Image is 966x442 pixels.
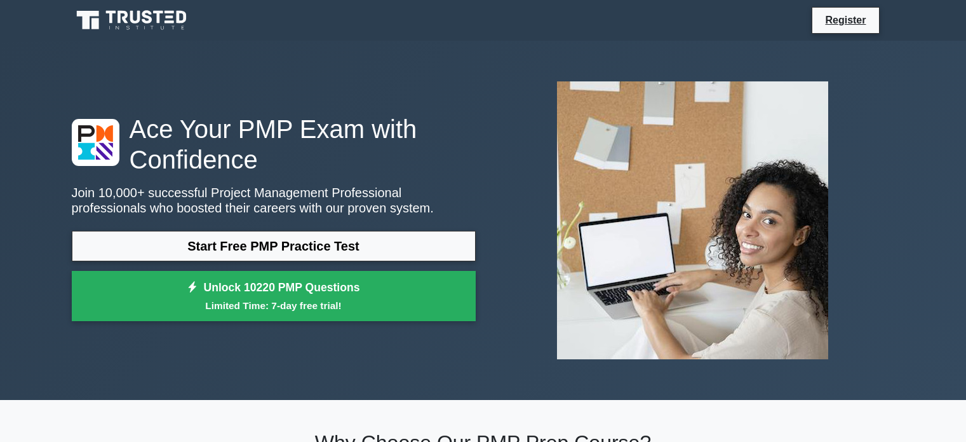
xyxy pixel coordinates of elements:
[72,271,476,322] a: Unlock 10220 PMP QuestionsLimited Time: 7-day free trial!
[72,114,476,175] h1: Ace Your PMP Exam with Confidence
[72,231,476,261] a: Start Free PMP Practice Test
[88,298,460,313] small: Limited Time: 7-day free trial!
[817,12,873,28] a: Register
[72,185,476,216] p: Join 10,000+ successful Project Management Professional professionals who boosted their careers w...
